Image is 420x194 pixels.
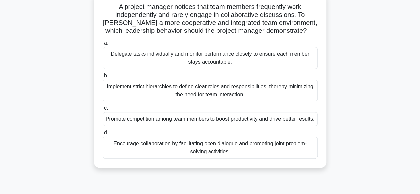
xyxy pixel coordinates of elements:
[103,112,318,126] div: Promote competition among team members to boost productivity and drive better results.
[104,73,108,78] span: b.
[104,105,108,111] span: c.
[103,137,318,159] div: Encourage collaboration by facilitating open dialogue and promoting joint problem-solving activit...
[104,40,108,46] span: a.
[102,3,318,35] h5: A project manager notices that team members frequently work independently and rarely engage in co...
[103,80,318,101] div: Implement strict hierarchies to define clear roles and responsibilities, thereby minimizing the n...
[103,47,318,69] div: Delegate tasks individually and monitor performance closely to ensure each member stays accountable.
[104,130,108,135] span: d.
